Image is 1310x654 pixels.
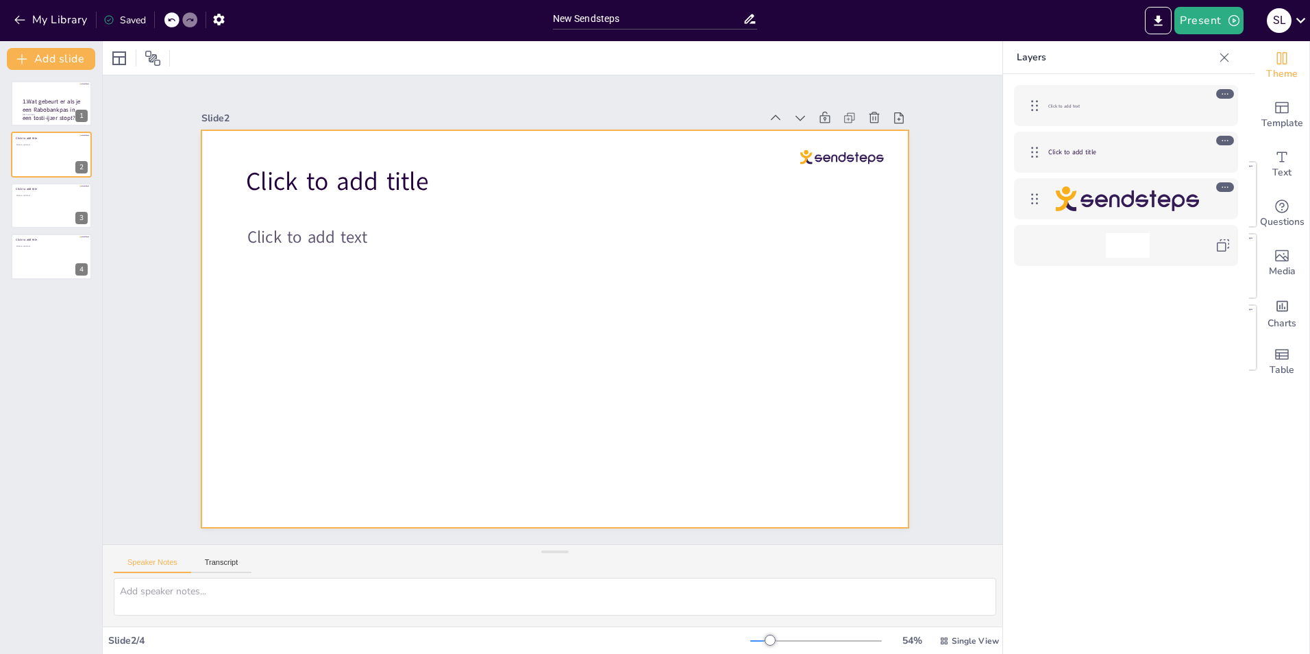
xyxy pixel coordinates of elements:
button: Transcript [191,558,252,573]
div: Get real-time input from your audience [1255,189,1309,239]
span: Media [1269,264,1296,279]
p: Wat gebeurt er als je een Rabobankpas in een tosti-ijzer stopt? [23,97,84,122]
div: 1 [75,110,88,122]
div: Add a table [1255,337,1309,387]
span: Table [1270,363,1294,378]
div: S L [1267,8,1292,33]
div: 2 [75,161,88,173]
div: 4 [11,234,92,279]
span: Click to add title [246,165,429,199]
input: Insert title [553,9,743,29]
div: https://app.sendsteps.com/image/7b2877fe-6d/0ed7f19d-42e2-4ed3-b170-27cf9f5e1a61.png [1014,178,1238,219]
button: My Library [10,9,93,31]
div: Click to add text [1014,85,1238,126]
span: Text [1272,165,1292,180]
div: Add text boxes [1255,140,1309,189]
span: Template [1261,116,1303,131]
span: Click to add text [247,226,367,248]
button: Speaker Notes [114,558,191,573]
span: Questions [1260,215,1305,230]
span: Click to add text [16,194,30,197]
div: 3 [11,183,92,228]
div: Click to add title [1014,132,1238,173]
button: Add slide [7,48,95,70]
button: Export to PowerPoint [1145,7,1172,34]
span: Charts [1268,316,1296,331]
span: Click to add body [23,114,35,116]
p: Layers [1017,41,1213,74]
div: Add images, graphics, shapes or video [1255,239,1309,288]
button: S L [1267,7,1292,34]
div: Add ready made slides [1255,90,1309,140]
span: Single View [952,635,999,646]
div: Slide 2 / 4 [108,634,750,647]
div: 2 [11,132,92,177]
span: 1. [23,98,27,106]
span: Click to add text [16,245,30,247]
div: Add charts and graphs [1255,288,1309,337]
button: Present [1174,7,1243,34]
span: Click to add title [1048,147,1096,156]
div: Slide 2 [201,112,760,125]
div: 4 [75,263,88,276]
span: Theme [1266,66,1298,82]
div: 1 [11,81,92,126]
span: Click to add text [16,143,30,145]
div: Saved [103,14,146,27]
div: Change the overall theme [1255,41,1309,90]
div: 54 % [895,634,928,647]
div: 3 [75,212,88,224]
span: Position [145,50,161,66]
span: Click to add title [16,136,37,140]
span: Click to add text [1048,103,1080,109]
span: Click to add title [16,186,37,191]
span: Click to add title [16,238,37,242]
div: Layout [108,47,130,69]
